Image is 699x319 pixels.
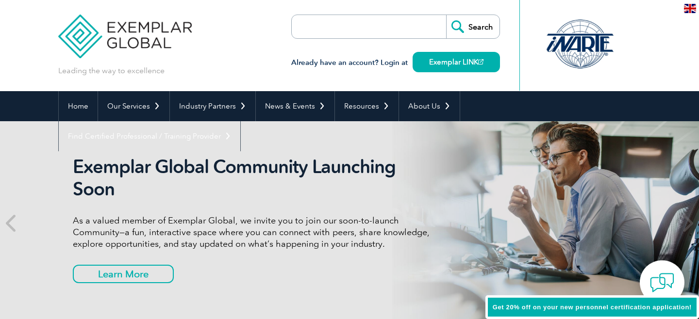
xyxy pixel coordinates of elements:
[650,271,674,295] img: contact-chat.png
[73,156,437,200] h2: Exemplar Global Community Launching Soon
[291,57,500,69] h3: Already have an account? Login at
[59,91,98,121] a: Home
[399,91,460,121] a: About Us
[73,215,437,250] p: As a valued member of Exemplar Global, we invite you to join our soon-to-launch Community—a fun, ...
[684,4,696,13] img: en
[335,91,399,121] a: Resources
[446,15,499,38] input: Search
[413,52,500,72] a: Exemplar LINK
[73,265,174,283] a: Learn More
[98,91,169,121] a: Our Services
[478,59,483,64] img: open_square.png
[493,303,692,311] span: Get 20% off on your new personnel certification application!
[256,91,334,121] a: News & Events
[58,65,165,76] p: Leading the way to excellence
[170,91,255,121] a: Industry Partners
[59,121,240,151] a: Find Certified Professional / Training Provider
